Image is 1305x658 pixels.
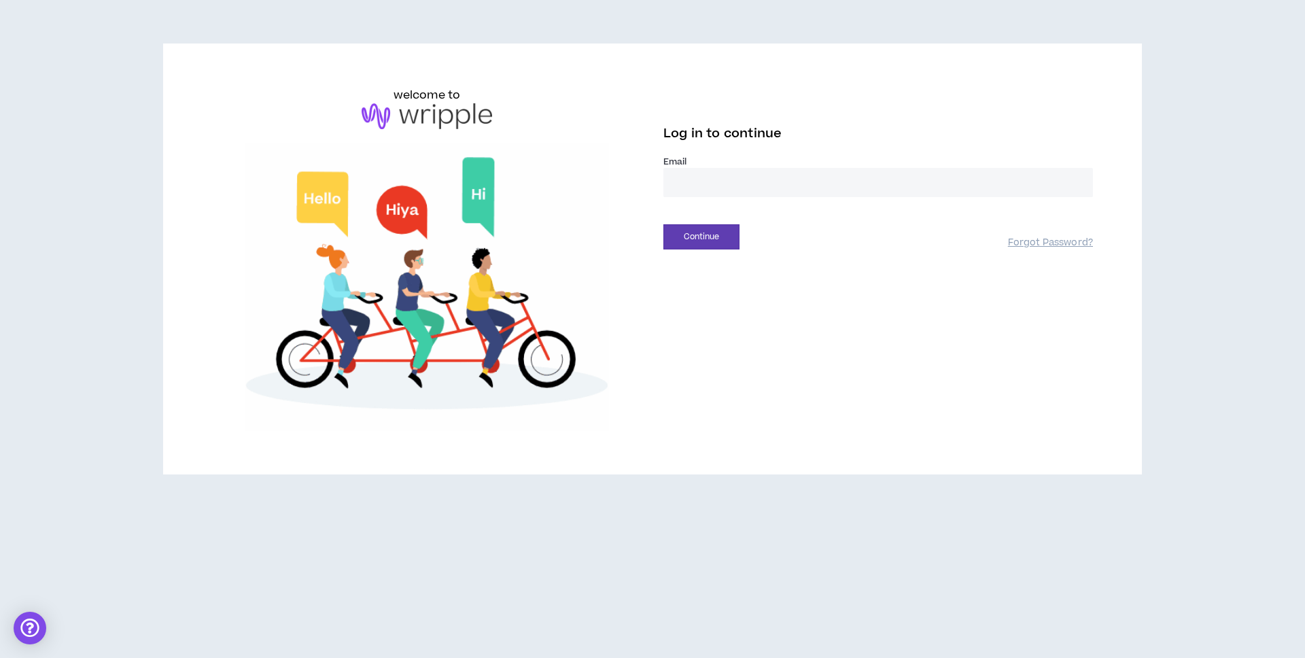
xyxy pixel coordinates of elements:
img: logo-brand.png [362,103,492,129]
label: Email [663,156,1093,168]
img: Welcome to Wripple [212,143,642,431]
a: Forgot Password? [1008,237,1093,249]
div: Open Intercom Messenger [14,612,46,644]
span: Log in to continue [663,125,782,142]
h6: welcome to [394,87,461,103]
button: Continue [663,224,739,249]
